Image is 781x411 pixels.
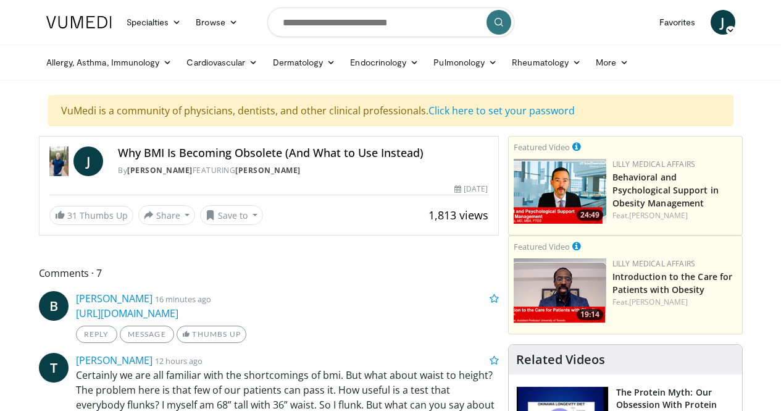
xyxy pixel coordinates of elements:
[612,171,719,209] a: Behavioral and Psychological Support in Obesity Management
[428,208,488,222] span: 1,813 views
[267,7,514,37] input: Search topics, interventions
[504,50,588,75] a: Rheumatology
[49,146,69,176] img: Dr. Jordan Rennicke
[67,210,77,221] span: 31
[48,95,733,126] div: VuMedi is a community of physicians, dentists, and other clinical professionals.
[127,165,193,176] a: [PERSON_NAME]
[120,326,174,343] a: Message
[612,159,696,169] a: Lilly Medical Affairs
[629,297,688,307] a: [PERSON_NAME]
[188,10,245,35] a: Browse
[76,307,178,320] a: [URL][DOMAIN_NAME]
[46,16,112,28] img: VuMedi Logo
[76,292,152,305] a: [PERSON_NAME]
[612,271,733,295] a: Introduction to the Care for Patients with Obesity
[612,210,737,221] div: Feat.
[265,50,343,75] a: Dermatology
[39,50,180,75] a: Allergy, Asthma, Immunology
[514,241,570,252] small: Featured Video
[711,10,735,35] a: J
[155,355,203,367] small: 12 hours ago
[629,210,688,221] a: [PERSON_NAME]
[514,159,606,224] a: 24:49
[39,353,69,383] a: T
[39,291,69,321] a: B
[179,50,265,75] a: Cardiovascular
[454,184,488,195] div: [DATE]
[428,104,575,117] a: Click here to set your password
[426,50,504,75] a: Pulmonology
[118,146,488,160] h4: Why BMI Is Becoming Obsolete (And What to Use Instead)
[118,165,488,176] div: By FEATURING
[138,205,196,225] button: Share
[76,326,117,343] a: Reply
[119,10,189,35] a: Specialties
[516,352,605,367] h4: Related Videos
[200,205,263,225] button: Save to
[39,265,499,281] span: Comments 7
[577,210,603,221] span: 24:49
[652,10,703,35] a: Favorites
[577,309,603,320] span: 19:14
[343,50,426,75] a: Endocrinology
[612,258,696,269] a: Lilly Medical Affairs
[514,258,606,323] img: acc2e291-ced4-4dd5-b17b-d06994da28f3.png.150x105_q85_crop-smart_upscale.png
[49,206,133,225] a: 31 Thumbs Up
[235,165,301,176] a: [PERSON_NAME]
[73,146,103,176] a: J
[588,50,636,75] a: More
[514,258,606,323] a: 19:14
[76,354,152,367] a: [PERSON_NAME]
[514,159,606,224] img: ba3304f6-7838-4e41-9c0f-2e31ebde6754.png.150x105_q85_crop-smart_upscale.png
[514,142,570,153] small: Featured Video
[155,294,211,305] small: 16 minutes ago
[177,326,246,343] a: Thumbs Up
[612,297,737,308] div: Feat.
